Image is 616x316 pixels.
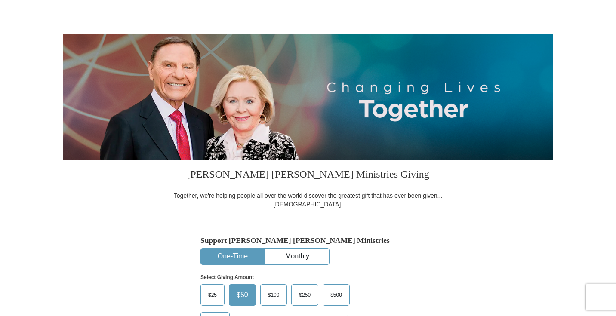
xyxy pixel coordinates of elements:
[201,249,265,264] button: One-Time
[326,288,346,301] span: $500
[200,274,254,280] strong: Select Giving Amount
[232,288,253,301] span: $50
[264,288,284,301] span: $100
[200,236,416,245] h5: Support [PERSON_NAME] [PERSON_NAME] Ministries
[295,288,315,301] span: $250
[168,191,448,209] div: Together, we're helping people all over the world discover the greatest gift that has ever been g...
[204,288,221,301] span: $25
[168,160,448,191] h3: [PERSON_NAME] [PERSON_NAME] Ministries Giving
[265,249,329,264] button: Monthly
